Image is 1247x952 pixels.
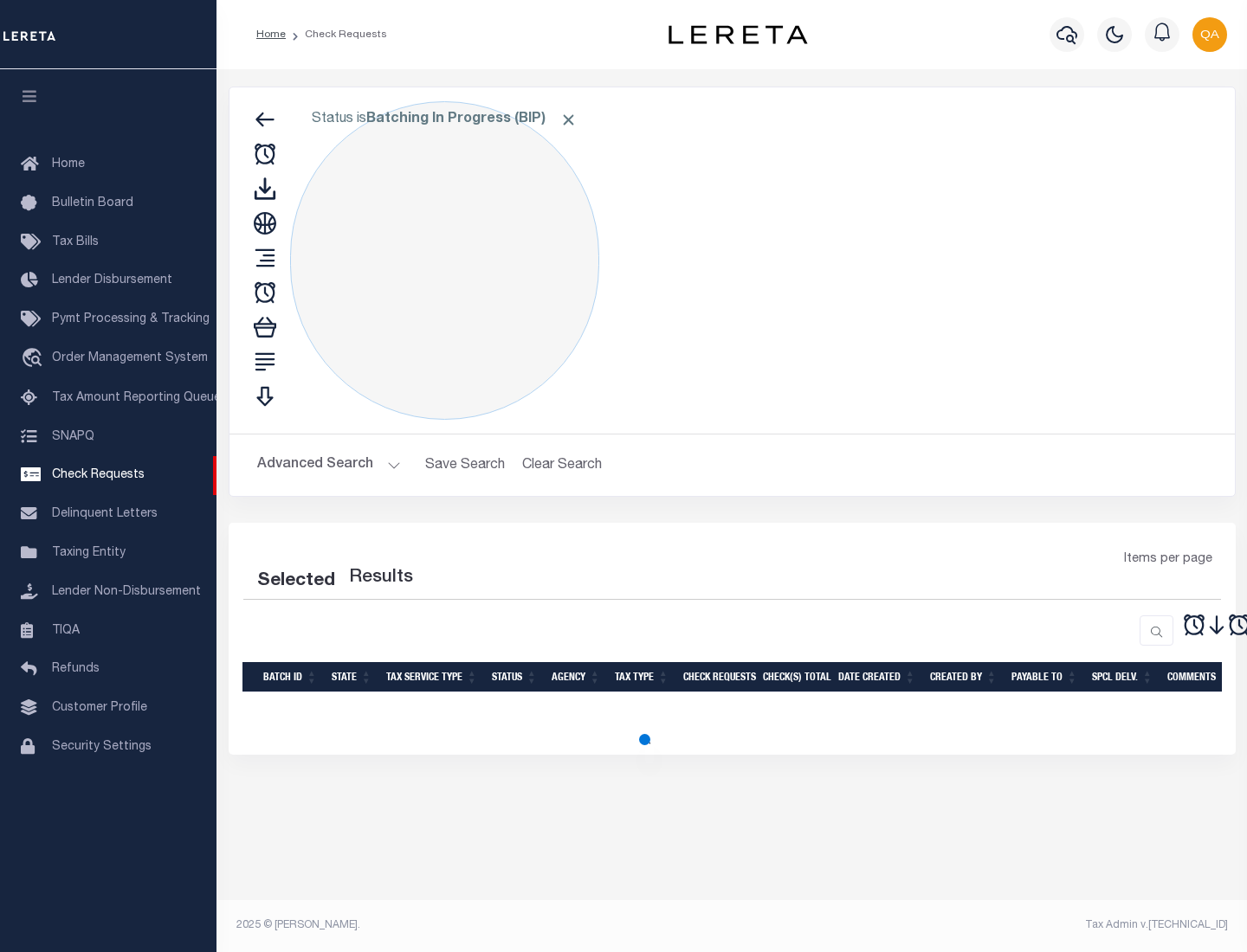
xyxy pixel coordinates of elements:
[21,348,48,370] i: travel_explore
[366,113,578,126] b: Batching In Progress (BIP)
[676,662,756,692] th: Check Requests
[608,662,676,692] th: Tax Type
[52,430,94,442] span: SNAPQ
[415,448,515,482] button: Save Search
[52,313,210,325] span: Pymt Processing & Tracking
[257,568,335,595] div: Selected
[545,662,608,692] th: Agency
[379,662,485,692] th: Tax Service Type
[290,101,599,420] div: Click to Edit
[1192,17,1227,52] img: svg+xml;base64,PHN2ZyB4bWxucz0iaHR0cDovL3d3dy53My5vcmcvMjAwMC9zdmciIHBvaW50ZXItZXZlbnRzPSJub25lIi...
[1160,662,1238,692] th: Comments
[52,352,208,364] span: Order Management System
[349,564,413,592] label: Results
[52,392,221,404] span: Tax Amount Reporting Queue
[52,236,99,248] span: Tax Bills
[286,27,387,42] li: Check Requests
[1085,662,1160,692] th: Spcl Delv.
[923,662,1005,692] th: Created By
[52,741,152,753] span: Security Settings
[223,917,733,933] div: 2025 © [PERSON_NAME].
[1124,550,1212,569] span: Items per page
[1005,662,1085,692] th: Payable To
[325,662,379,692] th: State
[52,586,201,598] span: Lender Non-Disbursement
[485,662,545,692] th: Status
[756,662,831,692] th: Check(s) Total
[52,158,85,170] span: Home
[52,702,147,714] span: Customer Profile
[256,29,286,40] a: Home
[52,197,133,209] span: Bulletin Board
[52,624,80,636] span: TIQA
[745,917,1228,933] div: Tax Admin v.[TECHNICAL_ID]
[831,662,923,692] th: Date Created
[256,662,325,692] th: Batch Id
[52,469,145,481] span: Check Requests
[52,508,158,520] span: Delinquent Letters
[559,111,578,129] span: Click to Remove
[669,25,807,44] img: logo-dark.svg
[257,448,401,482] button: Advanced Search
[52,663,100,675] span: Refunds
[52,547,126,559] span: Taxing Entity
[515,448,610,482] button: Clear Search
[52,274,172,286] span: Lender Disbursement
